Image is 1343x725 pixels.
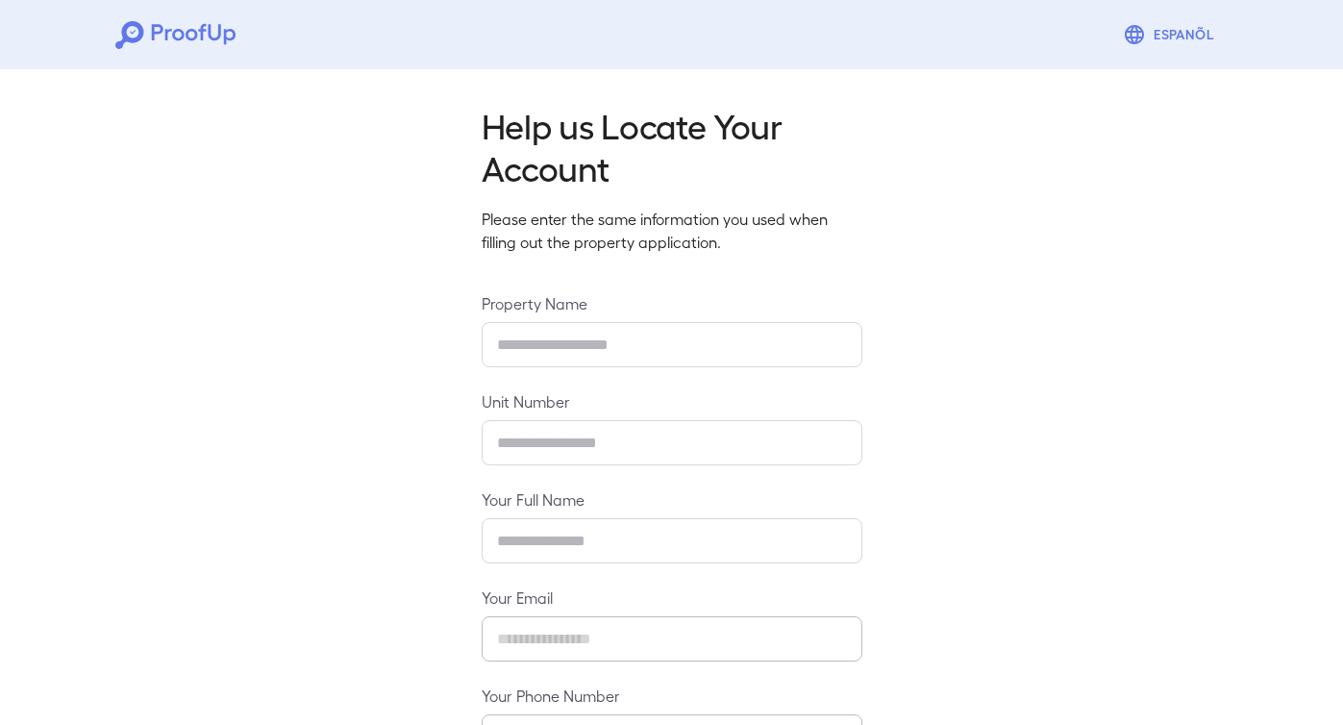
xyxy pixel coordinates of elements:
label: Your Full Name [482,488,862,511]
label: Your Email [482,587,862,609]
label: Your Phone Number [482,685,862,707]
label: Unit Number [482,390,862,412]
h2: Help us Locate Your Account [482,104,862,188]
p: Please enter the same information you used when filling out the property application. [482,208,862,254]
button: Espanõl [1115,15,1228,54]
label: Property Name [482,292,862,314]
